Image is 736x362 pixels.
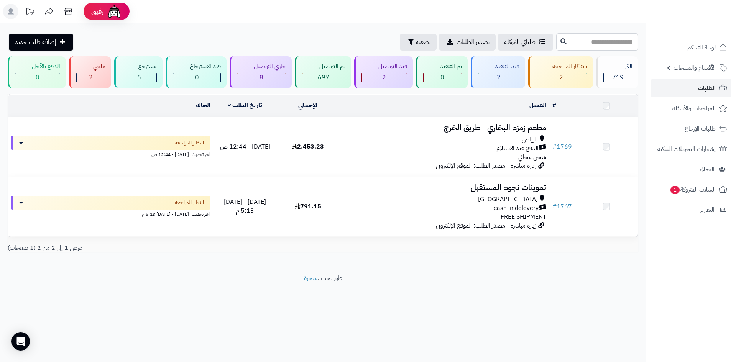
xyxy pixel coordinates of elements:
span: الأقسام والمنتجات [674,62,716,73]
span: شحن مجاني [518,152,546,162]
h3: مطعم زمزم البخاري - طريق الخرج [343,123,546,132]
span: طلبات الإرجاع [685,123,716,134]
span: 697 [318,73,329,82]
div: قيد الاسترجاع [173,62,221,71]
a: تم التنفيذ 0 [414,56,469,88]
a: قيد التوصيل 2 [353,56,414,88]
a: السلات المتروكة1 [651,180,731,199]
div: تم التوصيل [302,62,345,71]
span: السلات المتروكة [670,184,716,195]
span: # [552,142,557,151]
div: 2 [77,73,105,82]
a: طلبات الإرجاع [651,120,731,138]
span: الطلبات [698,83,716,93]
img: ai-face.png [107,4,122,19]
span: 8 [260,73,263,82]
span: [DATE] - 12:44 ص [220,142,270,151]
div: اخر تحديث: [DATE] - 12:44 ص [11,150,210,158]
a: العملاء [651,160,731,179]
span: تصفية [416,38,430,47]
span: التقارير [700,205,715,215]
a: الطلبات [651,79,731,97]
span: زيارة مباشرة - مصدر الطلب: الموقع الإلكتروني [436,161,536,170]
div: 697 [302,73,345,82]
a: ملغي 2 [67,56,113,88]
span: 2 [497,73,501,82]
div: 2 [362,73,407,82]
div: 2 [536,73,587,82]
span: FREE SHIPMENT [501,212,546,221]
span: الدفع عند الاستلام [496,144,539,153]
span: # [552,202,557,211]
a: تصدير الطلبات [439,34,496,51]
a: إضافة طلب جديد [9,34,73,51]
span: بانتظار المراجعة [175,139,206,147]
div: تم التنفيذ [423,62,462,71]
span: 719 [612,73,624,82]
span: 2 [559,73,563,82]
span: إشعارات التحويلات البنكية [657,144,716,154]
a: تم التوصيل 697 [293,56,352,88]
div: 0 [424,73,462,82]
span: زيارة مباشرة - مصدر الطلب: الموقع الإلكتروني [436,221,536,230]
span: 2 [382,73,386,82]
a: تاريخ الطلب [228,101,263,110]
span: 0 [440,73,444,82]
div: الدفع بالآجل [15,62,60,71]
a: #1767 [552,202,572,211]
span: الرياض [522,135,538,144]
div: الكل [603,62,632,71]
a: المراجعات والأسئلة [651,99,731,118]
h3: تموينات نجوم المستقبل [343,183,546,192]
a: #1769 [552,142,572,151]
span: 791.15 [295,202,321,211]
a: قيد التنفيذ 2 [469,56,527,88]
span: تصدير الطلبات [457,38,490,47]
span: بانتظار المراجعة [175,199,206,206]
span: العملاء [700,164,715,175]
a: تحديثات المنصة [20,4,39,21]
span: 6 [137,73,141,82]
div: مسترجع [122,62,157,71]
span: 0 [195,73,199,82]
a: قيد الاسترجاع 0 [164,56,228,88]
div: Open Intercom Messenger [11,332,30,351]
div: قيد التنفيذ [478,62,519,71]
a: # [552,101,556,110]
div: 6 [122,73,156,82]
a: الدفع بالآجل 0 [6,56,67,88]
a: بانتظار المراجعة 2 [527,56,595,88]
span: [GEOGRAPHIC_DATA] [478,195,538,204]
span: [DATE] - [DATE] 5:13 م [224,197,266,215]
div: 8 [237,73,286,82]
div: عرض 1 إلى 2 من 2 (1 صفحات) [2,244,323,252]
span: طلباتي المُوكلة [504,38,536,47]
a: جاري التوصيل 8 [228,56,293,88]
div: قيد التوصيل [361,62,407,71]
span: إضافة طلب جديد [15,38,56,47]
a: الإجمالي [298,101,317,110]
span: 1 [670,186,680,195]
span: رفيق [91,7,103,16]
a: العميل [529,101,546,110]
span: 0 [36,73,39,82]
div: 0 [173,73,220,82]
a: لوحة التحكم [651,38,731,57]
button: تصفية [400,34,437,51]
a: إشعارات التحويلات البنكية [651,140,731,158]
div: اخر تحديث: [DATE] - [DATE] 5:13 م [11,210,210,218]
div: ملغي [76,62,105,71]
div: بانتظار المراجعة [536,62,587,71]
div: 0 [15,73,60,82]
img: logo-2.png [684,16,729,32]
a: طلباتي المُوكلة [498,34,553,51]
a: متجرة [304,274,318,283]
span: cash in delevery [494,204,539,213]
div: 2 [478,73,519,82]
span: المراجعات والأسئلة [672,103,716,114]
a: الكل719 [595,56,640,88]
a: الحالة [196,101,210,110]
a: مسترجع 6 [113,56,164,88]
span: 2 [89,73,93,82]
span: لوحة التحكم [687,42,716,53]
